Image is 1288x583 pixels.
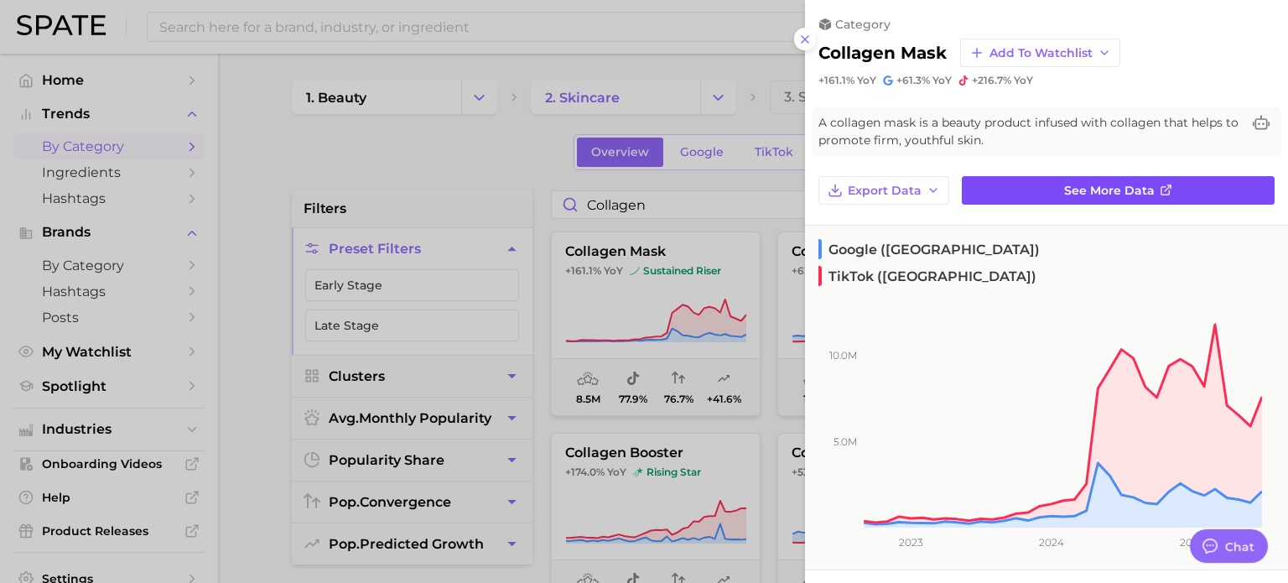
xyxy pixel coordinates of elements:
span: See more data [1064,184,1155,198]
a: See more data [962,176,1275,205]
tspan: 2024 [1039,536,1064,549]
span: A collagen mask is a beauty product infused with collagen that helps to promote firm, youthful skin. [818,114,1241,149]
span: YoY [1014,74,1033,87]
button: Add to Watchlist [960,39,1120,67]
tspan: 2023 [899,536,923,549]
span: category [835,17,891,32]
span: +161.1% [818,74,854,86]
span: YoY [932,74,952,87]
tspan: 2025 [1180,536,1204,549]
span: TikTok ([GEOGRAPHIC_DATA]) [818,266,1036,286]
span: Add to Watchlist [989,46,1093,60]
button: Export Data [818,176,949,205]
span: +61.3% [896,74,930,86]
h2: collagen mask [818,43,947,63]
span: Export Data [848,184,922,198]
span: +216.7% [972,74,1011,86]
span: YoY [857,74,876,87]
span: Google ([GEOGRAPHIC_DATA]) [818,239,1040,259]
